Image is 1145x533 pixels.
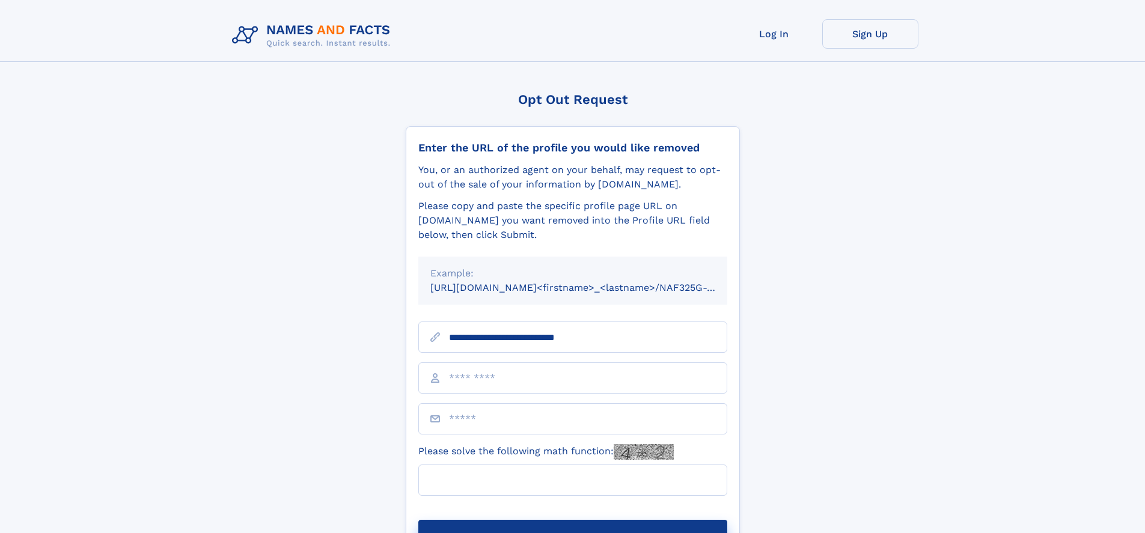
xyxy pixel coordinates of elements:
label: Please solve the following math function: [418,444,674,460]
div: Opt Out Request [406,92,740,107]
div: Enter the URL of the profile you would like removed [418,141,727,154]
img: Logo Names and Facts [227,19,400,52]
div: Please copy and paste the specific profile page URL on [DOMAIN_NAME] you want removed into the Pr... [418,199,727,242]
small: [URL][DOMAIN_NAME]<firstname>_<lastname>/NAF325G-xxxxxxxx [430,282,750,293]
a: Sign Up [822,19,918,49]
div: You, or an authorized agent on your behalf, may request to opt-out of the sale of your informatio... [418,163,727,192]
div: Example: [430,266,715,281]
a: Log In [726,19,822,49]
